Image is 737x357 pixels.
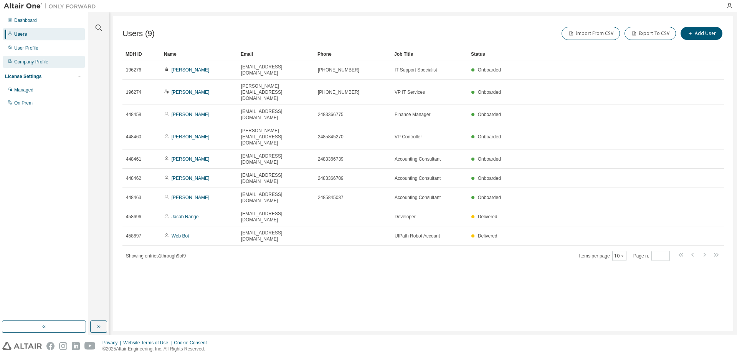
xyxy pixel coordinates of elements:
[471,48,684,60] div: Status
[478,233,497,239] span: Delivered
[14,17,37,23] div: Dashboard
[174,340,211,346] div: Cookie Consent
[126,175,141,181] span: 448462
[318,67,359,73] span: [PHONE_NUMBER]
[241,153,311,165] span: [EMAIL_ADDRESS][DOMAIN_NAME]
[478,176,501,181] span: Onboarded
[241,230,311,242] span: [EMAIL_ADDRESS][DOMAIN_NAME]
[614,253,625,259] button: 10
[478,90,501,95] span: Onboarded
[478,214,497,219] span: Delivered
[318,194,344,201] span: 2485845087
[5,73,41,80] div: License Settings
[126,156,141,162] span: 448461
[394,48,465,60] div: Job Title
[59,342,67,350] img: instagram.svg
[241,128,311,146] span: [PERSON_NAME][EMAIL_ADDRESS][DOMAIN_NAME]
[318,175,344,181] span: 2483366709
[102,346,212,352] p: © 2025 Altair Engineering, Inc. All Rights Reserved.
[72,342,80,350] img: linkedin.svg
[102,340,123,346] div: Privacy
[126,194,141,201] span: 448463
[579,251,626,261] span: Items per page
[241,191,311,204] span: [EMAIL_ADDRESS][DOMAIN_NAME]
[395,214,416,220] span: Developer
[395,156,441,162] span: Accounting Consultant
[318,111,344,118] span: 2483366775
[14,59,48,65] div: Company Profile
[172,214,199,219] a: Jacob Range
[241,211,311,223] span: [EMAIL_ADDRESS][DOMAIN_NAME]
[164,48,235,60] div: Name
[14,87,33,93] div: Managed
[14,31,27,37] div: Users
[172,112,210,117] a: [PERSON_NAME]
[478,67,501,73] span: Onboarded
[318,134,344,140] span: 2485845270
[681,27,722,40] button: Add User
[126,134,141,140] span: 448460
[562,27,620,40] button: Import From CSV
[172,195,210,200] a: [PERSON_NAME]
[395,233,440,239] span: UIPath Robot Account
[172,176,210,181] a: [PERSON_NAME]
[478,112,501,117] span: Onboarded
[122,29,155,38] span: Users (9)
[2,342,42,350] img: altair_logo.svg
[478,134,501,139] span: Onboarded
[318,89,359,95] span: [PHONE_NUMBER]
[241,172,311,184] span: [EMAIL_ADDRESS][DOMAIN_NAME]
[126,111,141,118] span: 448458
[14,45,38,51] div: User Profile
[14,100,33,106] div: On Prem
[126,253,186,259] span: Showing entries 1 through 9 of 9
[172,67,210,73] a: [PERSON_NAME]
[126,233,141,239] span: 458697
[241,83,311,101] span: [PERSON_NAME][EMAIL_ADDRESS][DOMAIN_NAME]
[172,156,210,162] a: [PERSON_NAME]
[317,48,388,60] div: Phone
[172,233,189,239] a: Web Bot
[126,89,141,95] span: 196274
[395,89,425,95] span: VP IT Services
[395,134,422,140] span: VP Controller
[625,27,676,40] button: Export To CSV
[395,67,437,73] span: IT Support Specialist
[241,108,311,121] span: [EMAIL_ADDRESS][DOMAIN_NAME]
[318,156,344,162] span: 2483366739
[46,342,55,350] img: facebook.svg
[478,195,501,200] span: Onboarded
[241,48,311,60] div: Email
[172,134,210,139] a: [PERSON_NAME]
[123,340,174,346] div: Website Terms of Use
[126,67,141,73] span: 196276
[126,214,141,220] span: 458696
[395,175,441,181] span: Accounting Consultant
[172,90,210,95] a: [PERSON_NAME]
[395,194,441,201] span: Accounting Consultant
[84,342,96,350] img: youtube.svg
[4,2,100,10] img: Altair One
[395,111,430,118] span: Finance Manager
[126,48,158,60] div: MDH ID
[478,156,501,162] span: Onboarded
[241,64,311,76] span: [EMAIL_ADDRESS][DOMAIN_NAME]
[633,251,670,261] span: Page n.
